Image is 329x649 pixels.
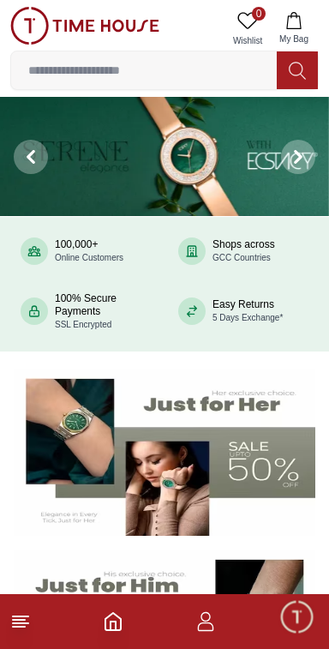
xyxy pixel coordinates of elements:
[212,298,283,324] div: Easy Returns
[55,292,151,331] div: 100% Secure Payments
[212,313,283,322] span: 5 Days Exchange*
[252,7,266,21] span: 0
[272,33,315,45] span: My Bag
[269,7,319,51] button: My Bag
[226,7,269,51] a: 0Wishlist
[10,7,159,45] img: ...
[14,369,315,537] img: Women's Watches Banner
[226,34,269,47] span: Wishlist
[103,611,123,632] a: Home
[55,320,111,329] span: SSL Encrypted
[278,598,316,636] div: Chat Widget
[55,253,123,262] span: Online Customers
[212,238,275,264] div: Shops across
[55,238,123,264] div: 100,000+
[212,253,271,262] span: GCC Countries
